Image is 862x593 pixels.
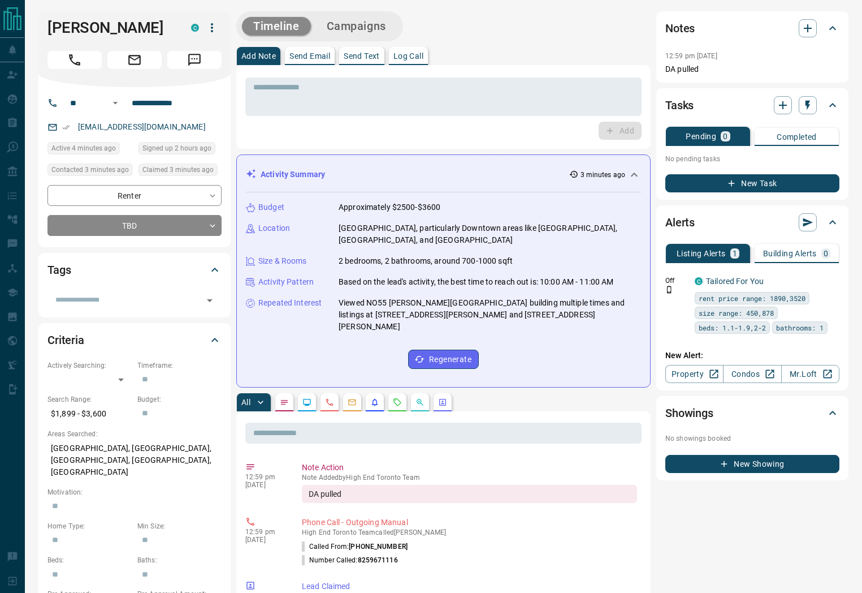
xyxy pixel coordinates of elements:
p: 3 minutes ago [581,170,625,180]
button: Campaigns [315,17,397,36]
p: Budget: [137,394,222,405]
div: Renter [47,185,222,206]
svg: Requests [393,398,402,407]
p: Building Alerts [763,250,817,257]
button: Timeline [242,17,311,36]
p: Note Action [302,462,637,474]
p: Completed [777,133,817,141]
h1: [PERSON_NAME] [47,19,174,37]
span: rent price range: 1890,3520 [699,293,805,304]
p: Timeframe: [137,360,222,371]
p: Add Note [241,52,276,60]
div: Showings [665,399,839,427]
svg: Calls [325,398,334,407]
h2: Criteria [47,331,84,349]
p: Based on the lead's activity, the best time to reach out is: 10:00 AM - 11:00 AM [339,276,614,288]
a: Mr.Loft [781,365,839,383]
a: Tailored For You [706,277,764,286]
div: TBD [47,215,222,236]
a: [EMAIL_ADDRESS][DOMAIN_NAME] [78,122,206,131]
p: Budget [258,201,284,213]
p: Pending [686,132,716,140]
p: [DATE] [245,536,285,544]
button: Open [109,96,122,110]
p: New Alert: [665,350,839,362]
p: No pending tasks [665,151,839,167]
p: All [241,398,250,406]
span: size range: 450,878 [699,307,774,319]
div: Activity Summary3 minutes ago [246,164,641,185]
span: Call [47,51,102,69]
p: Note Added by High End Toronto Team [302,474,637,482]
span: Email [107,51,162,69]
button: Regenerate [408,350,479,369]
p: Activity Pattern [258,276,314,288]
svg: Opportunities [415,398,424,407]
p: 0 [824,250,828,257]
div: Mon Sep 15 2025 [138,142,222,158]
span: [PHONE_NUMBER] [349,543,408,551]
p: Send Email [289,52,330,60]
button: Open [202,293,218,308]
span: Signed up 2 hours ago [142,143,211,154]
div: Criteria [47,326,222,354]
svg: Emails [348,398,357,407]
h2: Showings [665,404,713,422]
div: Mon Sep 15 2025 [138,164,222,179]
p: 1 [733,250,737,257]
button: New Task [665,174,839,192]
div: DA pulled [302,485,637,503]
p: Number Called: [302,555,398,565]
p: Called From: [302,542,408,552]
h2: Tags [47,261,71,279]
span: 8259671116 [358,556,398,564]
div: Mon Sep 15 2025 [47,142,133,158]
p: Lead Claimed [302,581,637,592]
p: Approximately $2500-$3600 [339,201,440,213]
svg: Email Verified [62,123,70,131]
p: Motivation: [47,487,222,497]
h2: Tasks [665,96,694,114]
p: Listing Alerts [677,250,726,257]
p: [GEOGRAPHIC_DATA], [GEOGRAPHIC_DATA], [GEOGRAPHIC_DATA], [GEOGRAPHIC_DATA], [GEOGRAPHIC_DATA] [47,439,222,482]
p: High End Toronto Team called [PERSON_NAME] [302,528,637,536]
p: Areas Searched: [47,429,222,439]
span: Contacted 3 minutes ago [51,164,129,175]
span: beds: 1.1-1.9,2-2 [699,322,766,333]
a: Property [665,365,724,383]
svg: Notes [280,398,289,407]
span: Message [167,51,222,69]
svg: Lead Browsing Activity [302,398,311,407]
div: condos.ca [191,24,199,32]
p: Home Type: [47,521,132,531]
p: Phone Call - Outgoing Manual [302,517,637,528]
svg: Agent Actions [438,398,447,407]
div: Tags [47,256,222,283]
div: Alerts [665,209,839,236]
p: No showings booked [665,433,839,444]
div: Tasks [665,92,839,119]
span: Active 4 minutes ago [51,143,116,154]
div: Mon Sep 15 2025 [47,164,133,179]
div: condos.ca [695,277,703,285]
p: Actively Searching: [47,360,132,371]
p: Viewed NO55 [PERSON_NAME][GEOGRAPHIC_DATA] building multiple times and listings at [STREET_ADDRES... [339,297,641,333]
p: Baths: [137,555,222,565]
h2: Alerts [665,213,695,231]
p: DA pulled [665,63,839,75]
p: Search Range: [47,394,132,405]
span: bathrooms: 1 [776,322,824,333]
p: 2 bedrooms, 2 bathrooms, around 700-1000 sqft [339,255,513,267]
p: Size & Rooms [258,255,307,267]
p: Beds: [47,555,132,565]
div: Notes [665,15,839,42]
svg: Push Notification Only [665,286,673,294]
p: 12:59 pm [245,473,285,481]
a: Condos [723,365,781,383]
span: Claimed 3 minutes ago [142,164,214,175]
p: Send Text [344,52,380,60]
p: Off [665,276,688,286]
p: Activity Summary [261,169,325,181]
p: [DATE] [245,481,285,489]
p: Repeated Interest [258,297,322,309]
